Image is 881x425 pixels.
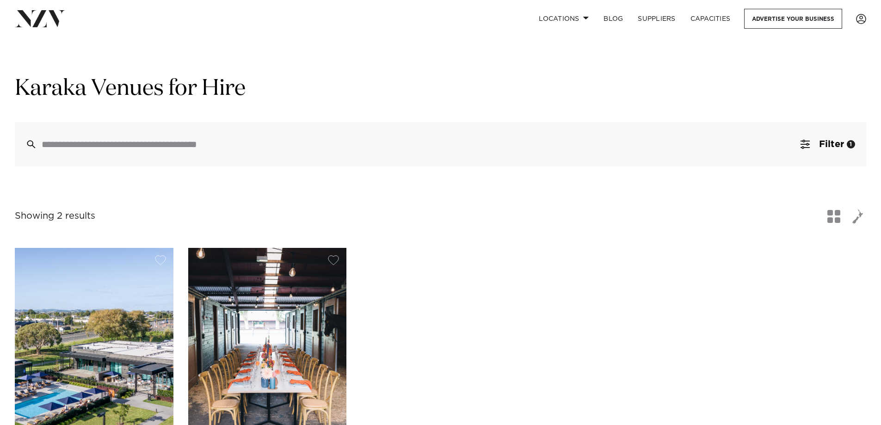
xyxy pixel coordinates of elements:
[683,9,738,29] a: Capacities
[15,74,866,104] h1: Karaka Venues for Hire
[630,9,683,29] a: SUPPLIERS
[744,9,842,29] a: Advertise your business
[531,9,596,29] a: Locations
[847,140,855,148] div: 1
[15,10,65,27] img: nzv-logo.png
[15,209,95,223] div: Showing 2 results
[596,9,630,29] a: BLOG
[819,140,844,149] span: Filter
[789,122,866,166] button: Filter1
